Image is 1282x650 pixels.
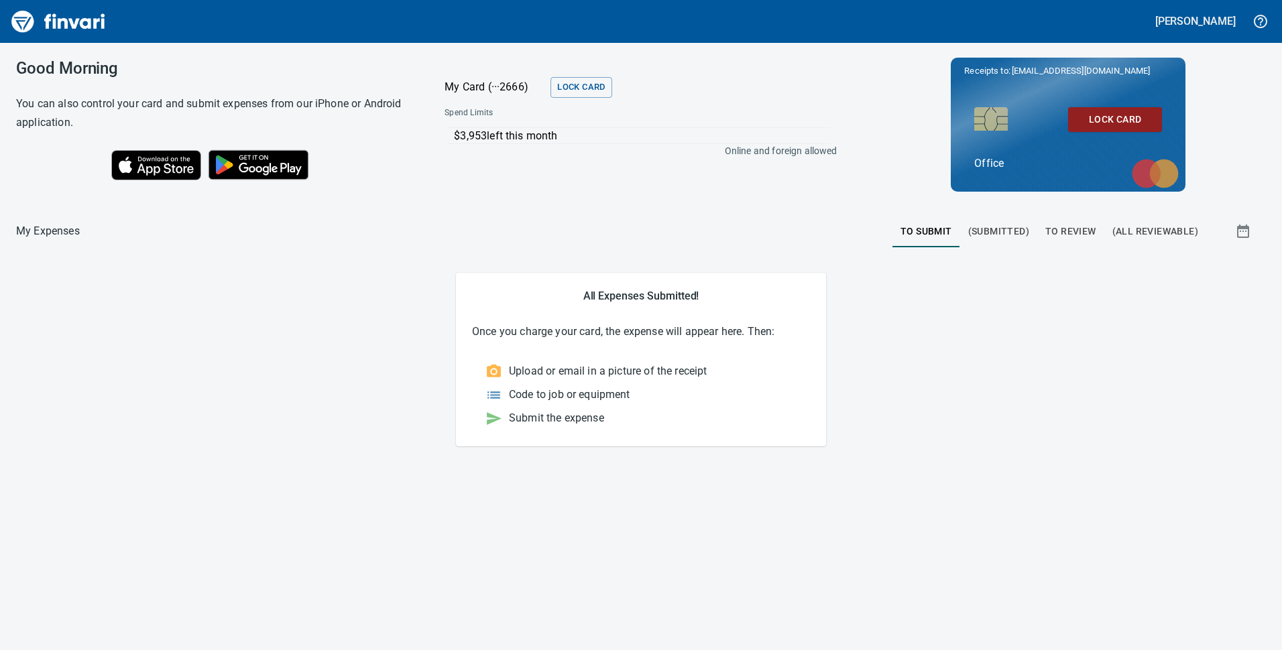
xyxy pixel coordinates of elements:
[509,387,630,403] p: Code to job or equipment
[472,324,810,340] p: Once you charge your card, the expense will appear here. Then:
[1068,107,1162,132] button: Lock Card
[201,143,316,187] img: Get it on Google Play
[16,223,80,239] nav: breadcrumb
[557,80,605,95] span: Lock Card
[445,107,664,120] span: Spend Limits
[968,223,1029,240] span: (Submitted)
[1010,64,1151,77] span: [EMAIL_ADDRESS][DOMAIN_NAME]
[509,410,604,426] p: Submit the expense
[1223,215,1266,247] button: Show transactions within a particular date range
[964,64,1172,78] p: Receipts to:
[974,155,1162,172] p: Office
[445,79,545,95] p: My Card (···2666)
[111,150,201,180] img: Download on the App Store
[509,363,707,379] p: Upload or email in a picture of the receipt
[16,223,80,239] p: My Expenses
[550,77,611,98] button: Lock Card
[16,94,411,132] h6: You can also control your card and submit expenses from our iPhone or Android application.
[16,59,411,78] h3: Good Morning
[1045,223,1096,240] span: To Review
[1079,111,1151,128] span: Lock Card
[1125,152,1185,195] img: mastercard.svg
[1155,14,1236,28] h5: [PERSON_NAME]
[900,223,952,240] span: To Submit
[434,144,837,157] p: Online and foreign allowed
[1112,223,1198,240] span: (All Reviewable)
[472,289,810,303] h5: All Expenses Submitted!
[1152,11,1239,31] button: [PERSON_NAME]
[8,5,109,38] img: Finvari
[454,128,830,144] p: $3,953 left this month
